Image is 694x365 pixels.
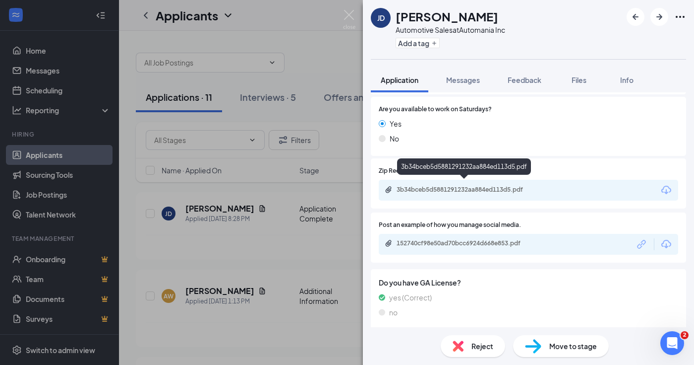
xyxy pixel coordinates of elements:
[377,13,385,23] div: JD
[650,8,668,26] button: ArrowRight
[396,8,498,25] h1: [PERSON_NAME]
[653,11,665,23] svg: ArrowRight
[379,220,521,230] span: Post an example of how you manage social media.
[396,38,440,48] button: PlusAdd a tag
[660,184,672,196] svg: Download
[385,186,393,194] svg: Paperclip
[627,8,644,26] button: ArrowLeftNew
[397,158,531,175] div: 3b34bceb5d5881291232aa884ed113d5.pdf
[389,307,398,318] span: no
[446,75,480,84] span: Messages
[379,105,492,114] span: Are you available to work on Saturdays?
[660,331,684,355] iframe: Intercom live chat
[385,239,393,247] svg: Paperclip
[471,341,493,352] span: Reject
[379,166,438,176] span: Zip Recruiter Resume
[397,186,535,194] div: 3b34bceb5d5881291232aa884ed113d5.pdf
[572,75,586,84] span: Files
[396,25,505,35] div: Automotive Sales at Automania Inc
[389,292,432,303] span: yes (Correct)
[385,186,545,195] a: Paperclip3b34bceb5d5881291232aa884ed113d5.pdf
[379,277,678,288] span: Do you have GA License?
[660,238,672,250] svg: Download
[390,118,402,129] span: Yes
[674,11,686,23] svg: Ellipses
[381,75,418,84] span: Application
[636,238,648,251] svg: Link
[630,11,641,23] svg: ArrowLeftNew
[681,331,689,339] span: 2
[397,239,535,247] div: 152740cf98e50ad70bcc6924d668e853.pdf
[549,341,597,352] span: Move to stage
[390,133,399,144] span: No
[385,239,545,249] a: Paperclip152740cf98e50ad70bcc6924d668e853.pdf
[431,40,437,46] svg: Plus
[620,75,634,84] span: Info
[508,75,541,84] span: Feedback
